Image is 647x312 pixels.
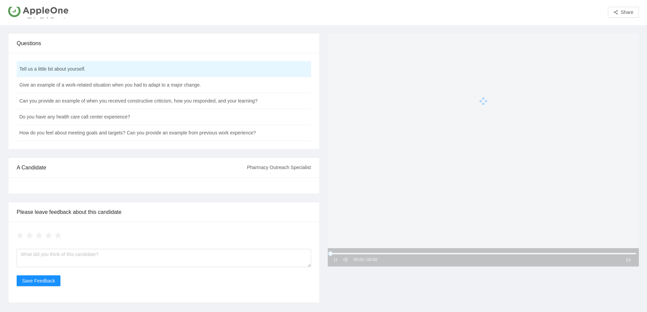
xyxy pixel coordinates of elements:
[17,61,277,77] td: Tell us a little bit about yourself.
[17,34,311,53] div: Questions
[17,232,23,239] span: star
[247,158,311,177] div: Pharmacy Outreach Specialist
[613,10,618,15] span: share-alt
[17,125,277,141] td: How do you feel about meeting goals and targets? Can you provide an example from previous work ex...
[17,158,247,177] div: A Candidate
[621,8,633,16] span: Share
[26,232,33,239] span: star
[55,232,61,239] span: star
[22,277,55,285] span: Save Feedback
[17,275,60,286] button: Save Feedback
[17,109,277,125] td: Do you have any health care call center experience?
[45,232,52,239] span: star
[17,77,277,93] td: Give an example of a work-related situation when you had to adapt to a major change.
[608,7,639,18] button: share-altShare
[8,5,68,21] img: AppleOne US
[36,232,42,239] span: star
[17,202,311,222] div: Please leave feedback about this candidate
[17,93,277,109] td: Can you provide an example of when you received constructive criticism, how you responded, and yo...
